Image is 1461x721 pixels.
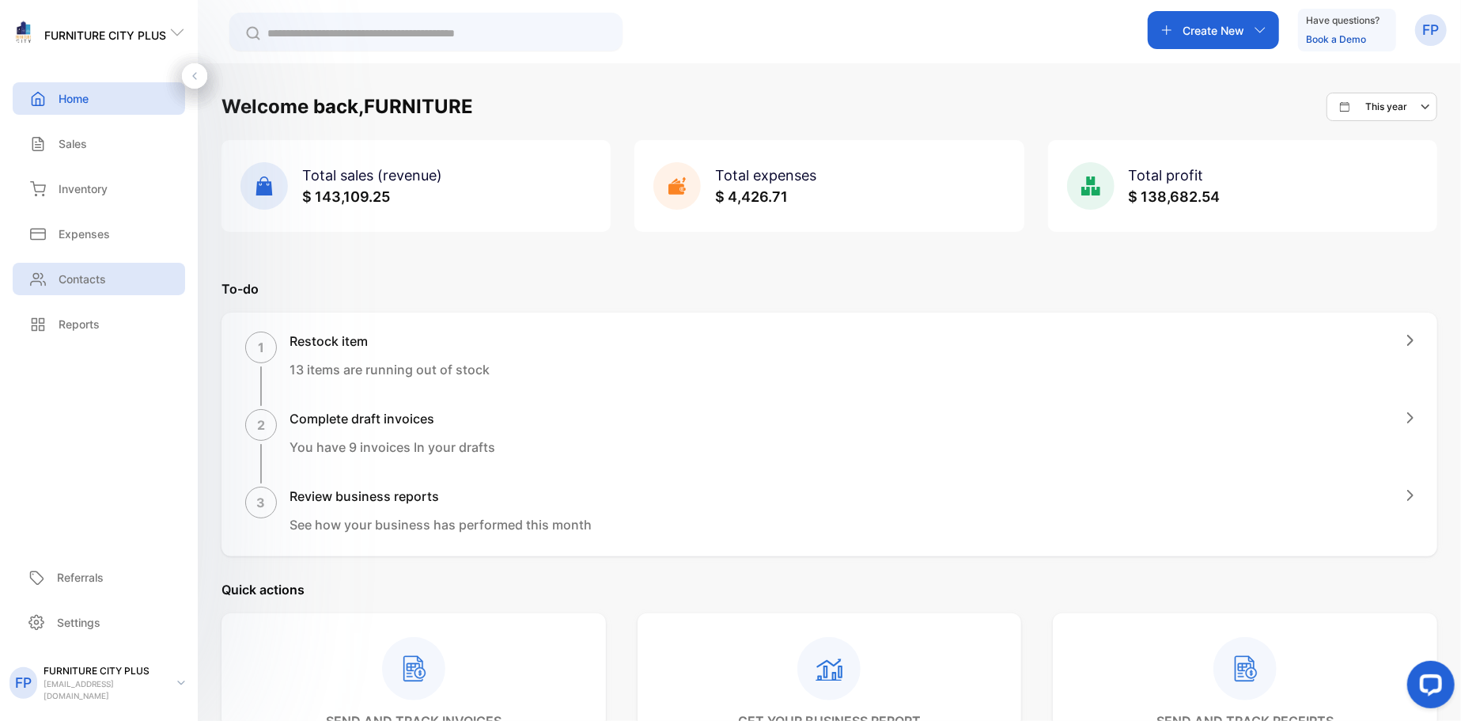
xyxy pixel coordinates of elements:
span: $ 143,109.25 [302,188,390,205]
p: Settings [57,614,100,631]
p: Contacts [59,271,106,287]
p: Reports [59,316,100,332]
h1: Restock item [290,332,490,351]
span: $ 4,426.71 [715,188,788,205]
p: See how your business has performed this month [290,515,592,534]
button: Create New [1148,11,1279,49]
p: 13 items are running out of stock [290,360,490,379]
p: Quick actions [221,580,1437,599]
iframe: LiveChat chat widget [1395,655,1461,721]
p: Inventory [59,180,108,197]
h1: Review business reports [290,487,592,506]
p: You have 9 invoices In your drafts [290,438,495,457]
span: Total sales (revenue) [302,167,442,184]
img: logo [13,21,36,44]
p: 1 [258,338,264,357]
p: FURNITURE CITY PLUS [44,664,165,678]
span: Total expenses [715,167,816,184]
p: FURNITURE CITY PLUS [44,27,166,44]
p: This year [1365,100,1407,114]
button: FP [1415,11,1447,49]
p: Home [59,90,89,107]
button: This year [1327,93,1437,121]
p: 3 [257,493,266,512]
h1: Complete draft invoices [290,409,495,428]
span: $ 138,682.54 [1129,188,1221,205]
h1: Welcome back, FURNITURE [221,93,473,121]
p: Create New [1183,22,1244,39]
p: FP [15,673,32,693]
p: FP [1423,20,1440,40]
p: To-do [221,279,1437,298]
p: [EMAIL_ADDRESS][DOMAIN_NAME] [44,678,165,702]
a: Book a Demo [1306,33,1366,45]
p: Referrals [57,569,104,586]
p: Have questions? [1306,13,1380,28]
p: 2 [257,416,265,434]
p: Sales [59,135,87,152]
p: Expenses [59,226,110,242]
span: Total profit [1129,167,1204,184]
